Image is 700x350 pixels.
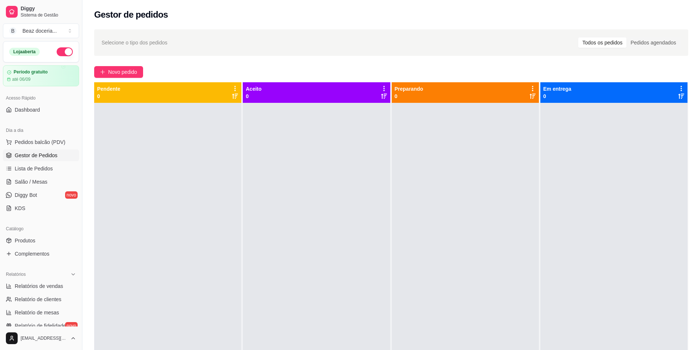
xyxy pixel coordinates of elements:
span: Lista de Pedidos [15,165,53,172]
span: Relatório de clientes [15,296,61,303]
h2: Gestor de pedidos [94,9,168,21]
p: 0 [395,93,423,100]
span: Produtos [15,237,35,244]
div: Todos os pedidos [578,37,626,48]
button: [EMAIL_ADDRESS][DOMAIN_NAME] [3,329,79,347]
span: Relatórios [6,271,26,277]
div: Pedidos agendados [626,37,680,48]
div: Dia a dia [3,125,79,136]
span: B [9,27,17,35]
a: Relatório de fidelidadenovo [3,320,79,332]
span: Diggy [21,6,76,12]
p: Pendente [97,85,120,93]
button: Novo pedido [94,66,143,78]
span: Diggy Bot [15,191,37,199]
button: Pedidos balcão (PDV) [3,136,79,148]
div: Loja aberta [9,48,40,56]
a: Relatórios de vendas [3,280,79,292]
span: Sistema de Gestão [21,12,76,18]
button: Alterar Status [57,47,73,56]
a: KDS [3,202,79,214]
p: 0 [543,93,571,100]
p: 0 [246,93,262,100]
article: Período gratuito [14,69,48,75]
a: Período gratuitoaté 06/09 [3,65,79,86]
div: Acesso Rápido [3,92,79,104]
span: Selecione o tipo dos pedidos [102,39,167,47]
span: Salão / Mesas [15,178,47,185]
span: [EMAIL_ADDRESS][DOMAIN_NAME] [21,335,67,341]
span: Relatório de mesas [15,309,59,316]
span: Dashboard [15,106,40,113]
div: Catálogo [3,223,79,235]
span: plus [100,69,105,75]
p: Em entrega [543,85,571,93]
a: Salão / Mesas [3,176,79,188]
span: Gestor de Pedidos [15,152,57,159]
p: Aceito [246,85,262,93]
a: Produtos [3,235,79,246]
a: Complementos [3,248,79,260]
span: Pedidos balcão (PDV) [15,138,65,146]
span: Complementos [15,250,49,257]
a: DiggySistema de Gestão [3,3,79,21]
a: Lista de Pedidos [3,163,79,174]
a: Relatório de mesas [3,307,79,318]
span: KDS [15,205,25,212]
span: Relatórios de vendas [15,282,63,290]
a: Dashboard [3,104,79,116]
a: Gestor de Pedidos [3,149,79,161]
p: Preparando [395,85,423,93]
span: Relatório de fidelidade [15,322,66,329]
article: até 06/09 [12,76,31,82]
button: Select a team [3,24,79,38]
p: 0 [97,93,120,100]
a: Diggy Botnovo [3,189,79,201]
span: Novo pedido [108,68,137,76]
div: Beaz doceria ... [22,27,57,35]
a: Relatório de clientes [3,293,79,305]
